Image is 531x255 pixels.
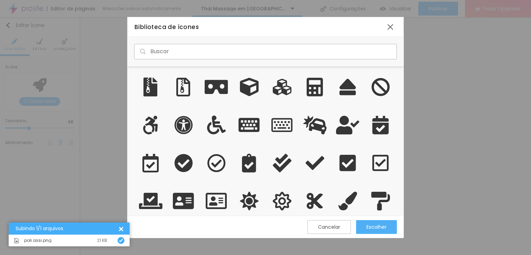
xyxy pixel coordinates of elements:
div: Cancelar [318,224,340,230]
button: Cancelar [307,220,351,234]
img: Icone [119,238,123,243]
div: Escolher [366,224,386,230]
div: Biblioteca de ícones [134,22,384,31]
div: grid [127,66,404,216]
div: 21 KB [97,238,107,243]
img: Icone [14,238,19,243]
input: Buscar [134,44,397,59]
div: Subindo 1/1 arquivos [16,226,118,231]
button: Escolher [356,220,397,234]
img: Icone [140,49,146,54]
span: poli assi.png [24,238,52,243]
